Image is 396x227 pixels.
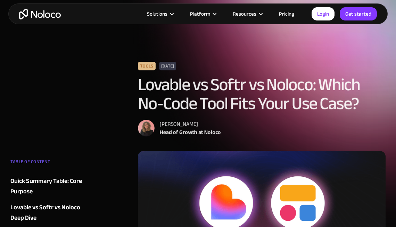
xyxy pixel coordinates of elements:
div: [DATE] [159,62,176,70]
h1: Lovable vs Softr vs Noloco: Which No-Code Tool Fits Your Use Case? [138,75,386,113]
div: Solutions [147,9,167,18]
div: Platform [181,9,224,18]
div: Head of Growth at Noloco [160,128,221,136]
div: Resources [233,9,256,18]
div: Platform [190,9,210,18]
div: Resources [224,9,270,18]
a: Get started [340,7,377,20]
div: Tools [138,62,156,70]
div: TABLE OF CONTENT [10,157,82,170]
a: Login [312,7,335,20]
div: Solutions [138,9,181,18]
a: Quick Summary Table: Core Purpose [10,176,82,197]
a: Lovable vs Softr vs Noloco Deep Dive [10,202,82,223]
a: home [19,9,61,19]
a: Pricing [270,9,303,18]
div: [PERSON_NAME] [160,120,221,128]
